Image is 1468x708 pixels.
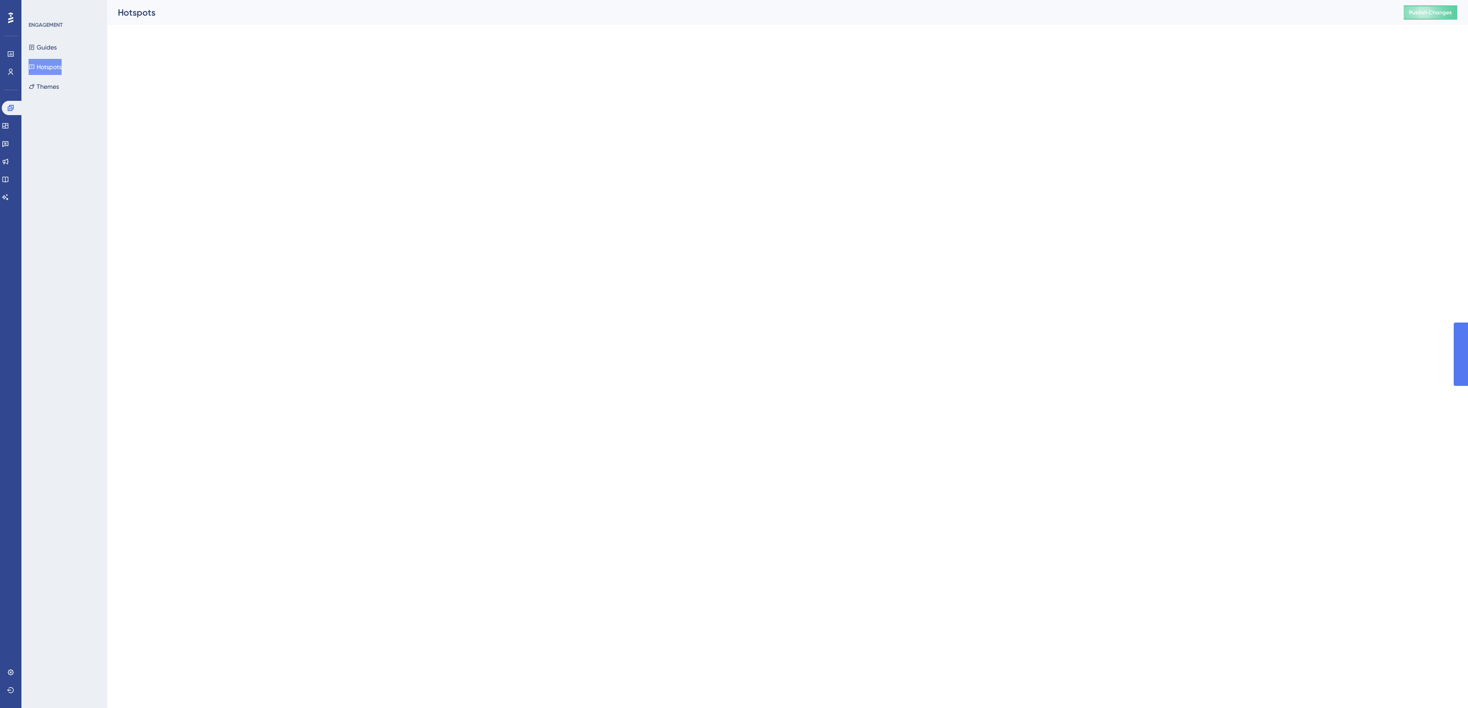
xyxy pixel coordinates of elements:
button: Guides [29,39,57,55]
button: Publish Changes [1404,5,1457,20]
button: Themes [29,79,59,95]
div: Hotspots [118,6,1381,19]
div: ENGAGEMENT [29,21,63,29]
span: Publish Changes [1409,9,1452,16]
iframe: UserGuiding AI Assistant Launcher [1430,673,1457,700]
button: Hotspots [29,59,62,75]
